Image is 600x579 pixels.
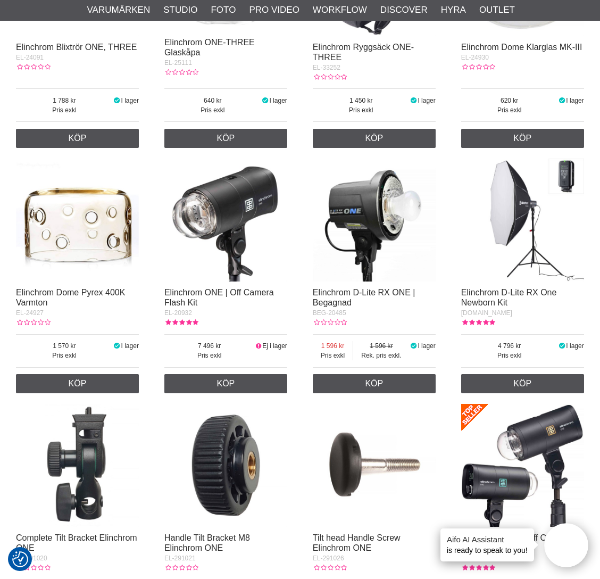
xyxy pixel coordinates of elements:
span: Pris exkl [164,105,261,115]
img: Complete Tilt Bracket Elinchrom ONE [16,404,139,527]
img: Tilt head Handle Screw Elinchrom ONE [313,404,436,527]
img: Elinchrom D-Lite RX ONE | Begagnad [313,159,436,282]
a: Elinchrom ONE-THREE Glaskåpa [164,38,255,57]
a: Köp [16,374,139,393]
div: Kundbetyg: 0 [16,563,50,573]
a: Köp [16,129,139,148]
i: I lager [558,342,566,350]
span: EL-24091 [16,54,44,61]
a: Varumärken [87,3,151,17]
a: Handle Tilt Bracket M8 Elinchrom ONE [164,533,250,552]
span: 1 596 [353,341,409,351]
h4: Aifo AI Assistant [447,534,528,545]
a: Köp [164,129,287,148]
span: I lager [418,97,435,104]
a: Foto [211,3,236,17]
a: Köp [313,374,436,393]
i: I lager [113,97,121,104]
div: Kundbetyg: 0 [313,72,347,82]
span: Pris exkl [461,105,558,115]
a: Elinchrom Blixtrör ONE, THREE [16,43,137,52]
span: EL-24927 [16,309,44,317]
span: EL-291026 [313,555,344,562]
i: I lager [410,342,418,350]
div: Kundbetyg: 0 [164,68,198,77]
img: Revisit consent button [12,551,28,567]
div: Kundbetyg: 0 [461,62,495,72]
a: Elinchrom ONE | Off Camera Flash Kit [164,288,274,307]
span: 640 [164,96,261,105]
img: Elinchrom ONE | Off Camera Flash Kit [164,159,287,282]
span: Pris exkl [313,351,353,360]
i: I lager [558,97,566,104]
i: I lager [410,97,418,104]
span: EL-25111 [164,59,192,67]
span: BEG-20485 [313,309,346,317]
a: Elinchrom Ryggsäck ONE-THREE [313,43,414,62]
a: Elinchrom Dome Pyrex 400K Varmton [16,288,125,307]
span: Pris exkl [313,105,410,115]
a: Complete Tilt Bracket Elinchrom ONE [16,533,137,552]
span: 1 450 [313,96,410,105]
a: Köp [461,129,584,148]
a: Köp [461,374,584,393]
span: EL-33252 [313,64,340,71]
span: 1 570 [16,341,113,351]
span: I lager [121,342,139,350]
div: Kundbetyg: 0 [164,563,198,573]
span: EL-291020 [16,555,47,562]
span: I lager [566,342,584,350]
span: Pris exkl [461,351,558,360]
a: Pro Video [249,3,299,17]
span: I lager [269,97,287,104]
span: 1 788 [16,96,113,105]
div: Kundbetyg: 0 [313,563,347,573]
span: Ej i lager [262,342,287,350]
a: Elinchrom Dome Klarglas MK-III [461,43,582,52]
div: Kundbetyg: 0 [16,318,50,327]
a: Köp [164,374,287,393]
a: Tilt head Handle Screw Elinchrom ONE [313,533,401,552]
div: Kundbetyg: 5.00 [164,318,198,327]
span: 7 496 [164,341,254,351]
div: is ready to speak to you! [440,528,534,561]
div: Kundbetyg: 0 [16,62,50,72]
a: Outlet [479,3,515,17]
span: 4 796 [461,341,558,351]
a: Hyra [441,3,466,17]
i: I lager [113,342,121,350]
span: Pris exkl [16,351,113,360]
span: Pris exkl [16,105,113,115]
span: I lager [418,342,435,350]
div: Kundbetyg: 0 [313,318,347,327]
img: Handle Tilt Bracket M8 Elinchrom ONE [164,404,287,527]
span: 620 [461,96,558,105]
a: Discover [380,3,428,17]
a: Workflow [313,3,367,17]
span: [DOMAIN_NAME] [461,309,512,317]
span: Pris exkl [164,351,254,360]
div: Kundbetyg: 5.00 [461,563,495,573]
span: I lager [566,97,584,104]
a: Köp [313,129,436,148]
span: Rek. pris exkl. [353,351,409,360]
a: Studio [163,3,197,17]
a: Elinchrom D-Lite RX One Newborn Kit [461,288,557,307]
img: Elinchrom ONE | Off Camera Flash Dual Kit [461,404,584,527]
a: Elinchrom D-Lite RX ONE | Begagnad [313,288,415,307]
i: I lager [261,97,270,104]
span: EL-24930 [461,54,489,61]
div: Kundbetyg: 5.00 [461,318,495,327]
i: Ej i lager [254,342,262,350]
img: Elinchrom Dome Pyrex 400K Varmton [16,159,139,282]
span: 1 596 [313,341,353,351]
span: I lager [121,97,139,104]
span: EL-20932 [164,309,192,317]
button: Samtyckesinställningar [12,550,28,569]
span: EL-291021 [164,555,196,562]
img: Elinchrom D-Lite RX One Newborn Kit [461,159,584,282]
